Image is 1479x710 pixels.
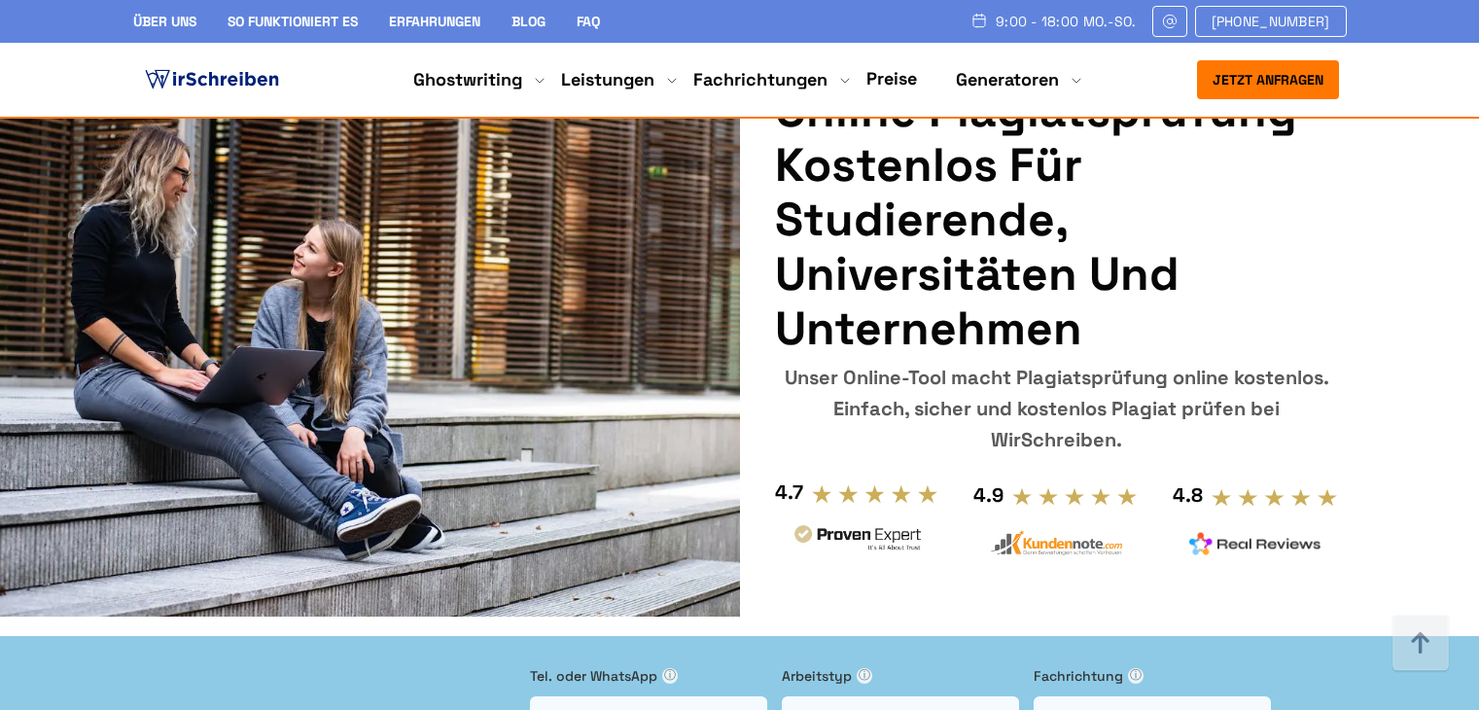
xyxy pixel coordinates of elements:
button: Jetzt anfragen [1197,60,1339,99]
a: Ghostwriting [413,68,522,91]
a: Preise [866,67,917,89]
span: 9:00 - 18:00 Mo.-So. [996,14,1137,29]
label: Tel. oder WhatsApp [530,665,767,687]
img: kundennote [990,530,1122,556]
a: Generatoren [956,68,1059,91]
img: stars [1211,487,1338,509]
img: Schedule [970,13,988,28]
span: ⓘ [662,668,678,684]
a: [PHONE_NUMBER] [1195,6,1347,37]
div: 4.8 [1173,479,1203,511]
span: ⓘ [1128,668,1144,684]
div: 4.9 [973,479,1004,511]
span: [PHONE_NUMBER] [1212,14,1330,29]
img: logo ghostwriter-österreich [141,65,283,94]
a: So funktioniert es [228,13,358,30]
label: Arbeitstyp [782,665,1019,687]
img: provenexpert [792,522,924,558]
div: 4.7 [775,477,803,508]
img: Email [1161,14,1179,29]
label: Fachrichtung [1034,665,1271,687]
img: stars [1011,486,1139,508]
a: Fachrichtungen [693,68,828,91]
a: Blog [511,13,546,30]
span: ⓘ [857,668,872,684]
img: stars [811,483,938,505]
a: Über uns [133,13,196,30]
a: Leistungen [561,68,654,91]
a: Erfahrungen [389,13,480,30]
h1: Online Plagiatsprüfung kostenlos für Studierende, Universitäten und Unternehmen [775,84,1338,356]
a: FAQ [577,13,600,30]
div: Unser Online-Tool macht Plagiatsprüfung online kostenlos. Einfach, sicher und kostenlos Plagiat p... [775,362,1338,455]
img: realreviews [1189,532,1321,555]
img: button top [1391,615,1450,673]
